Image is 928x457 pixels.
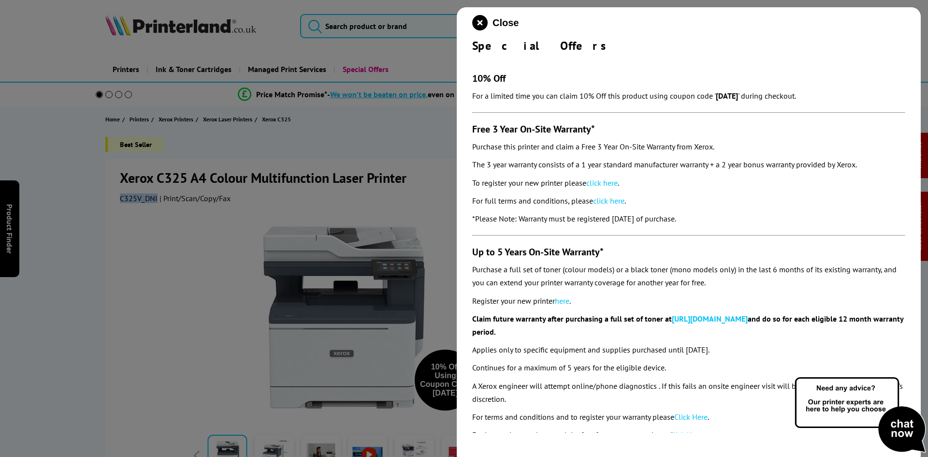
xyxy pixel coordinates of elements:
[472,314,672,324] b: Claim future warranty after purchasing a full set of toner at
[472,194,905,207] p: For full terms and conditions, please .
[555,296,569,306] a: here
[472,361,905,374] p: Continues for a maximum of 5 years for the eligible device.
[472,263,905,289] p: Purchase a full set of toner (colour models) or a black toner (mono models only) in the last 6 mo...
[793,376,928,455] img: Open Live Chat window
[672,314,748,324] a: [URL][DOMAIN_NAME]
[472,123,905,135] h3: Free 3 Year On-Site Warranty*
[472,380,905,406] p: A Xerox engineer will attempt online/phone diagnostics . If this fails an onsite engineer visit w...
[586,178,618,188] a: click here
[472,72,905,85] h3: 10% Off
[472,140,905,153] p: Purchase this printer and claim a Free 3 Year On-Site Warranty from Xerox.
[472,158,905,171] p: The 3 year warranty consists of a 1 year standard manufacturer warranty + a 2 year bonus warranty...
[716,91,738,101] strong: [DATE]
[493,17,519,29] span: Close
[472,295,905,308] p: Register your new printer .
[472,38,905,53] div: Special Offers
[674,412,708,422] a: Click Here
[472,89,905,103] p: For a limited time you can claim 10% Off this product using coupon code ' ' during checkout.
[669,430,702,440] a: Click Here
[472,212,905,225] p: *Please Note: Warranty must be registered [DATE] of purchase.
[472,343,905,356] p: Applies only to specific equipment and supplies purchased until [DATE].
[472,411,905,424] p: For terms and conditions and to register your warranty please .
[472,428,905,442] p: For instructions on how to claim free future warranty please .
[593,196,624,206] a: click here
[472,15,519,30] button: close modal
[472,246,905,258] h3: Up to 5 Years On-Site Warranty*
[472,177,905,190] p: To register your new printer please .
